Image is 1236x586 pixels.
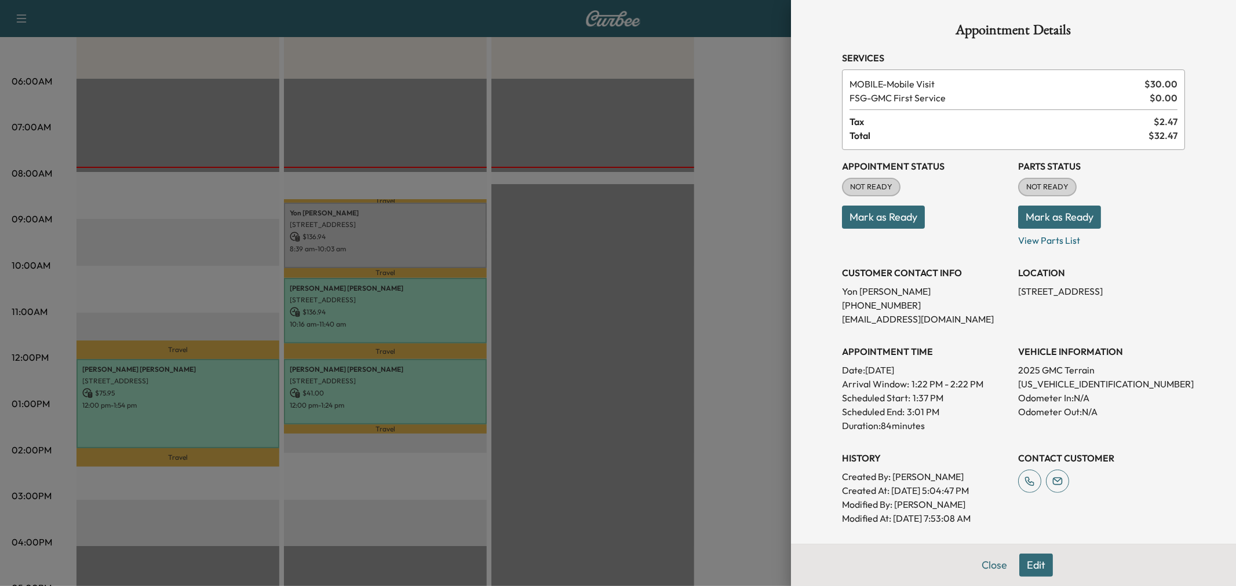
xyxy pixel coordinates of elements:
p: Odometer Out: N/A [1018,405,1185,419]
p: Date: [DATE] [842,363,1009,377]
h3: VEHICLE INFORMATION [1018,345,1185,358]
span: $ 32.47 [1149,129,1177,142]
span: Total [849,129,1149,142]
h3: CUSTOMER CONTACT INFO [842,266,1009,280]
span: $ 0.00 [1150,91,1177,105]
button: Edit [1019,554,1053,577]
p: Scheduled End: [842,405,905,419]
p: [US_VEHICLE_IDENTIFICATION_NUMBER] [1018,377,1185,391]
h3: Parts Status [1018,159,1185,173]
h3: LOCATION [1018,266,1185,280]
button: Mark as Ready [1018,206,1101,229]
p: Created At : [DATE] 5:04:47 PM [842,484,1009,497]
span: Tax [849,115,1154,129]
h3: APPOINTMENT TIME [842,345,1009,358]
p: [PHONE_NUMBER] [842,298,1009,312]
span: $ 30.00 [1144,77,1177,91]
p: View Parts List [1018,229,1185,247]
p: Arrival Window: [842,377,1009,391]
h1: Appointment Details [842,23,1185,42]
span: NOT READY [843,181,899,193]
p: Duration: 84 minutes [842,419,1009,433]
p: Odometer In: N/A [1018,391,1185,405]
p: [STREET_ADDRESS] [1018,284,1185,298]
h3: History [842,451,1009,465]
p: [EMAIL_ADDRESS][DOMAIN_NAME] [842,312,1009,326]
span: NOT READY [1019,181,1075,193]
span: 1:22 PM - 2:22 PM [911,377,983,391]
button: Close [974,554,1015,577]
p: Modified By : [PERSON_NAME] [842,497,1009,511]
p: 2025 GMC Terrain [1018,363,1185,377]
button: Mark as Ready [842,206,925,229]
p: Modified At : [DATE] 7:53:08 AM [842,511,1009,525]
h3: Services [842,51,1185,65]
span: GMC First Service [849,91,1145,105]
span: Mobile Visit [849,77,1140,91]
h3: Appointment Status [842,159,1009,173]
h3: CONTACT CUSTOMER [1018,451,1185,465]
span: $ 2.47 [1154,115,1177,129]
p: Created By : [PERSON_NAME] [842,470,1009,484]
p: 1:37 PM [913,391,943,405]
p: Scheduled Start: [842,391,910,405]
p: Yon [PERSON_NAME] [842,284,1009,298]
p: 3:01 PM [907,405,939,419]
